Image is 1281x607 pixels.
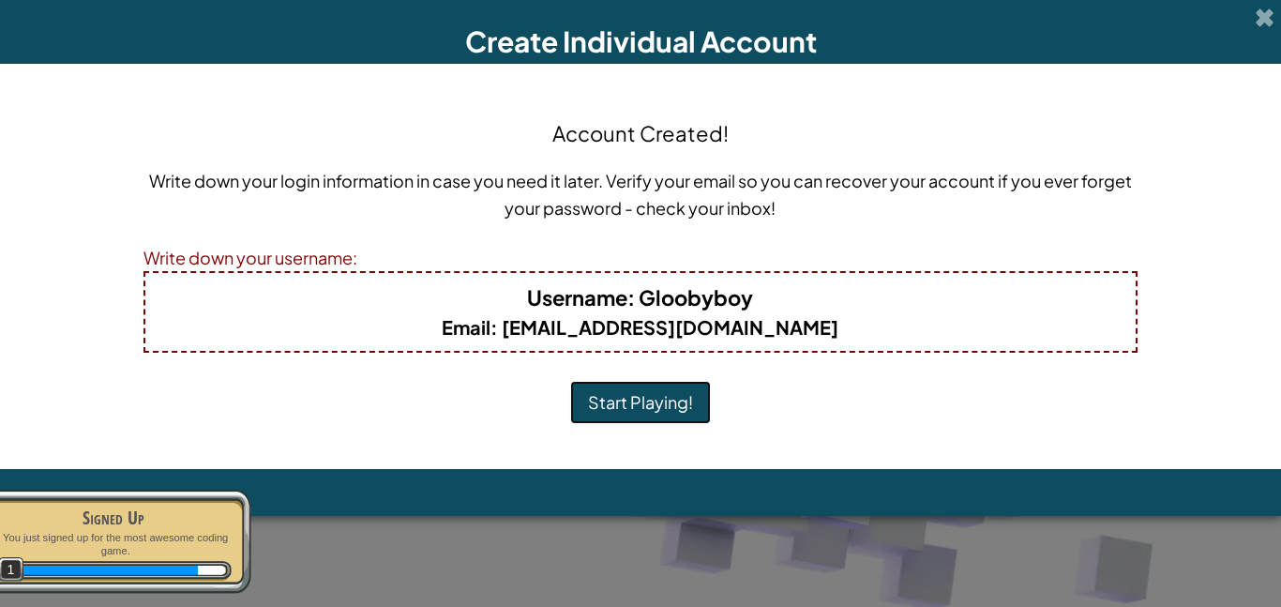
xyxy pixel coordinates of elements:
[570,381,711,424] button: Start Playing!
[442,315,490,339] span: Email
[527,284,627,311] span: Username
[143,244,1138,271] div: Write down your username:
[143,167,1138,221] p: Write down your login information in case you need it later. Verify your email so you can recover...
[442,315,838,339] b: : [EMAIL_ADDRESS][DOMAIN_NAME]
[552,118,729,148] h4: Account Created!
[465,23,817,59] span: Create Individual Account
[527,284,753,311] b: : Gloobyboy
